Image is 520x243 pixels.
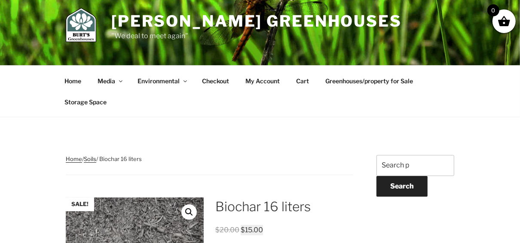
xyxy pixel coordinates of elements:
[241,226,245,234] span: $
[238,70,288,91] a: My Account
[215,226,239,234] span: 20.00
[130,70,193,91] a: Environmental
[66,8,96,42] img: Burt's Greenhouses
[66,155,82,162] a: Home
[57,70,89,91] a: Home
[215,197,353,216] h1: Biochar 16 liters
[376,155,454,226] aside: Blog Sidebar
[111,12,402,30] a: [PERSON_NAME] Greenhouses
[215,226,220,234] span: $
[66,155,353,175] nav: Breadcrumb
[318,70,421,91] a: Greenhouses/property for Sale
[241,226,263,234] span: 15.00
[66,197,94,212] span: Sale!
[57,70,463,112] nav: Top Menu
[376,155,454,176] input: Search products…
[181,204,197,220] a: View full-screen image gallery
[376,176,428,197] button: Search
[57,91,114,112] a: Storage Space
[289,70,317,91] a: Cart
[487,4,499,16] span: 0
[111,31,402,41] p: "We deal to meet again"
[84,155,96,162] a: Soils
[195,70,237,91] a: Checkout
[90,70,129,91] a: Media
